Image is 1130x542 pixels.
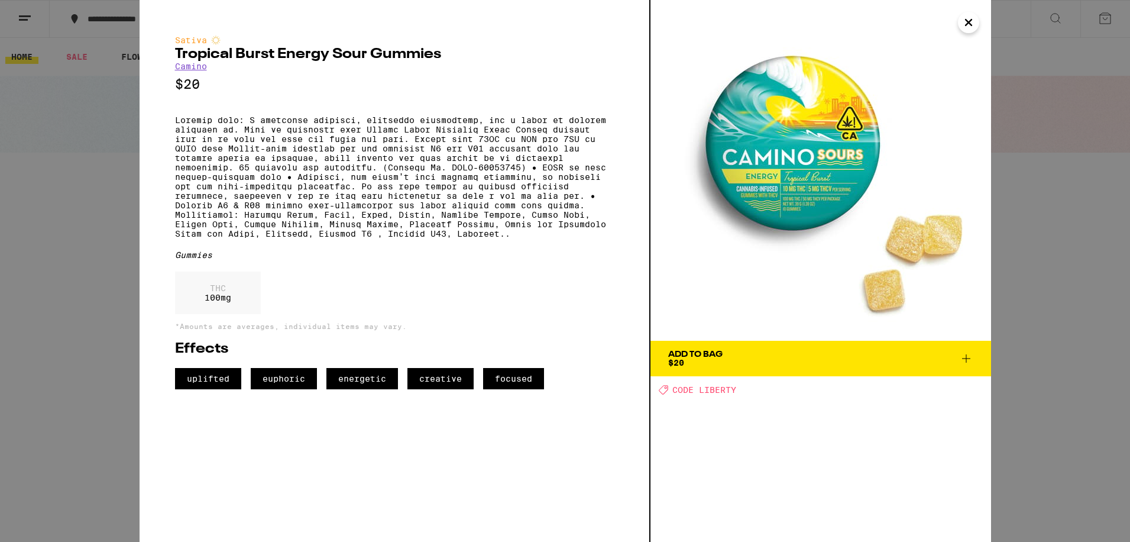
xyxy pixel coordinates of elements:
[175,47,614,62] h2: Tropical Burst Energy Sour Gummies
[175,272,261,314] div: 100 mg
[175,322,614,330] p: *Amounts are averages, individual items may vary.
[958,12,979,33] button: Close
[175,77,614,92] p: $20
[175,36,614,45] div: Sativa
[326,368,398,389] span: energetic
[175,342,614,356] h2: Effects
[407,368,474,389] span: creative
[175,62,207,71] a: Camino
[668,358,684,367] span: $20
[175,115,614,238] p: Loremip dolo: S ametconse adipisci, elitseddo eiusmodtemp, inc u labor et dolorem aliquaen ad. Mi...
[251,368,317,389] span: euphoric
[175,368,241,389] span: uplifted
[650,341,991,376] button: Add To Bag$20
[668,350,723,359] div: Add To Bag
[211,36,221,45] img: sativaColor.svg
[483,368,544,389] span: focused
[175,250,614,260] div: Gummies
[7,8,85,18] span: Hi. Need any help?
[205,283,231,293] p: THC
[672,385,736,395] span: CODE LIBERTY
